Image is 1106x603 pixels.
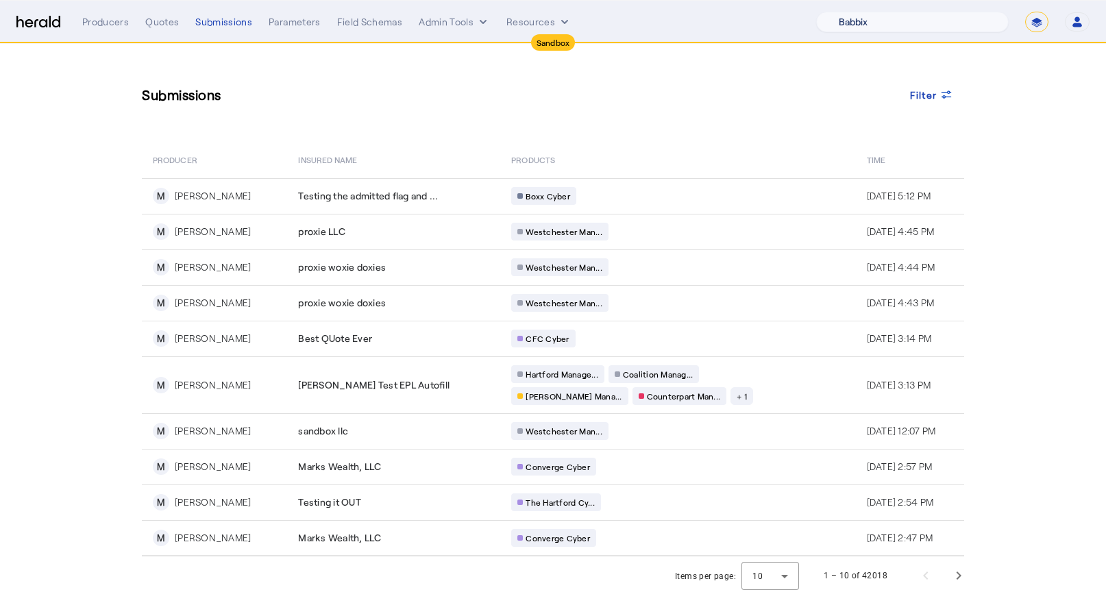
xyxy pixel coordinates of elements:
span: Counterpart Man... [647,391,721,402]
img: Herald Logo [16,16,60,29]
span: [DATE] 4:43 PM [867,297,935,308]
div: [PERSON_NAME] [175,332,251,345]
div: Parameters [269,15,321,29]
div: [PERSON_NAME] [175,378,251,392]
span: Westchester Man... [526,297,602,308]
span: Westchester Man... [526,226,602,237]
div: [PERSON_NAME] [175,225,251,238]
span: Marks Wealth, LLC [298,531,381,545]
span: Westchester Man... [526,426,602,436]
span: Filter [910,88,937,102]
span: [DATE] 3:13 PM [867,379,931,391]
div: M [153,458,169,475]
span: [DATE] 2:54 PM [867,496,934,508]
span: [PERSON_NAME] Test EPL Autofill [298,378,450,392]
div: [PERSON_NAME] [175,495,251,509]
span: PRODUCER [153,152,197,166]
span: proxie woxie doxies [298,296,386,310]
span: proxie LLC [298,225,345,238]
span: Converge Cyber [526,532,590,543]
div: M [153,223,169,240]
span: [DATE] 5:12 PM [867,190,931,201]
span: proxie woxie doxies [298,260,386,274]
span: [DATE] 3:14 PM [867,332,932,344]
div: [PERSON_NAME] [175,460,251,473]
div: M [153,330,169,347]
span: Time [867,152,885,166]
button: internal dropdown menu [419,15,490,29]
span: Insured Name [298,152,357,166]
span: Testing the admitted flag and ... [298,189,438,203]
div: M [153,377,169,393]
div: M [153,494,169,510]
span: PRODUCTS [511,152,555,166]
span: Coalition Manag... [623,369,693,380]
table: Table view of all submissions by your platform [142,140,964,556]
div: M [153,188,169,204]
div: M [153,530,169,546]
div: [PERSON_NAME] [175,296,251,310]
div: M [153,423,169,439]
span: [PERSON_NAME] Mana... [526,391,622,402]
div: [PERSON_NAME] [175,189,251,203]
span: Hartford Manage... [526,369,598,380]
span: Testing it OUT [298,495,361,509]
span: Boxx Cyber [526,190,570,201]
span: + 1 [737,391,747,402]
div: Submissions [195,15,252,29]
span: CFC Cyber [526,333,569,344]
span: [DATE] 12:07 PM [867,425,936,436]
span: [DATE] 2:57 PM [867,460,933,472]
span: Westchester Man... [526,262,602,273]
button: Next page [942,559,975,592]
button: Resources dropdown menu [506,15,572,29]
button: Filter [899,82,965,107]
span: [DATE] 4:45 PM [867,225,935,237]
span: Marks Wealth, LLC [298,460,381,473]
h3: Submissions [142,85,221,104]
span: Converge Cyber [526,461,590,472]
div: M [153,259,169,275]
span: The Hartford Cy... [526,497,595,508]
div: 1 – 10 of 42018 [824,569,887,582]
div: M [153,295,169,311]
div: Items per page: [675,569,736,583]
div: Quotes [145,15,179,29]
span: sandbox llc [298,424,348,438]
div: [PERSON_NAME] [175,424,251,438]
div: [PERSON_NAME] [175,531,251,545]
span: [DATE] 4:44 PM [867,261,935,273]
div: [PERSON_NAME] [175,260,251,274]
div: Sandbox [531,34,576,51]
span: Best QUote Ever [298,332,372,345]
div: Field Schemas [337,15,403,29]
span: [DATE] 2:47 PM [867,532,933,543]
div: Producers [82,15,129,29]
